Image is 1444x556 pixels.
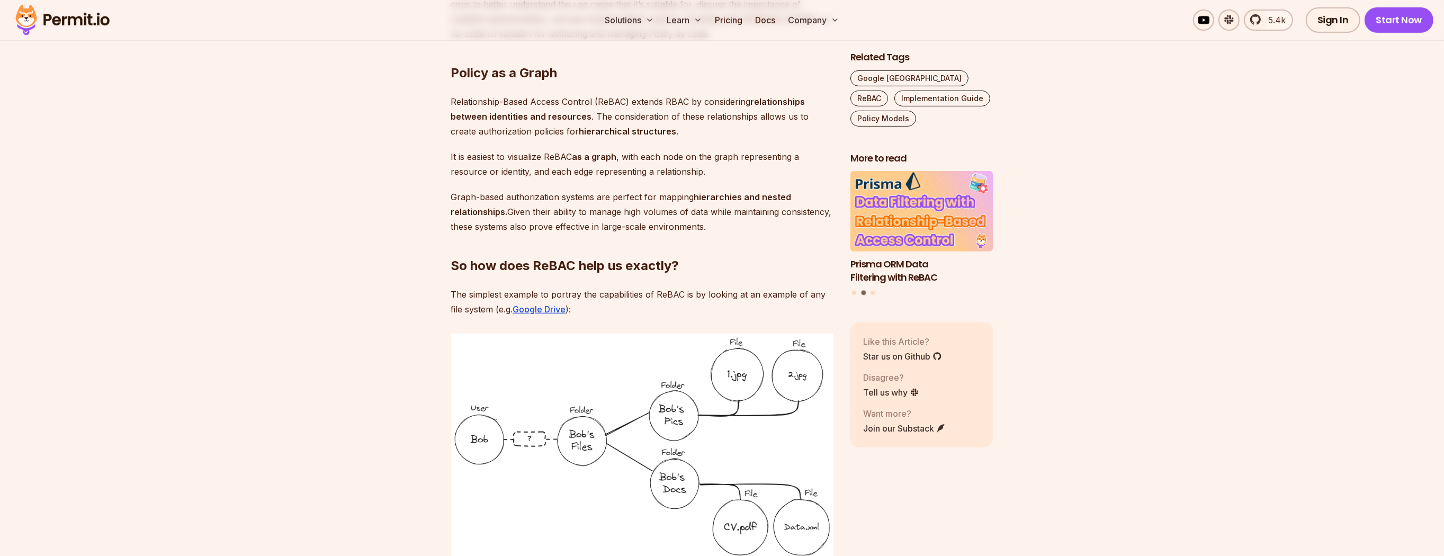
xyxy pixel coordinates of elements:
h3: Prisma ORM Data Filtering with ReBAC [850,258,993,284]
button: Solutions [600,10,658,31]
a: Sign In [1306,7,1360,33]
strong: hierarchies and nested relationships. [451,192,792,217]
span: 5.4k [1262,14,1286,26]
p: Like this Article? [863,335,942,348]
h2: Related Tags [850,51,993,64]
a: ReBAC [850,91,888,106]
strong: as a graph [572,151,617,162]
a: Docs [751,10,779,31]
a: Pricing [711,10,747,31]
p: Disagree? [863,371,919,384]
a: Implementation Guide [894,91,990,106]
a: Google [GEOGRAPHIC_DATA] [850,70,968,86]
button: Learn [662,10,706,31]
h2: More to read [850,152,993,165]
p: The simplest example to portray the capabilities of ReBAC is by looking at an example of any file... [451,287,833,317]
button: Company [784,10,844,31]
a: Prisma ORM Data Filtering with ReBACPrisma ORM Data Filtering with ReBAC [850,172,993,284]
button: Go to slide 3 [871,291,875,295]
a: Google Drive [513,304,566,315]
p: It is easiest to visualize ReBAC , with each node on the graph representing a resource or identit... [451,149,833,179]
p: Graph-based authorization systems are perfect for mapping Given their ability to manage high volu... [451,190,833,234]
strong: hierarchical structures [579,126,677,137]
a: Star us on Github [863,350,942,363]
p: Want more? [863,407,946,420]
h2: Policy as a Graph [451,22,833,82]
img: Permit logo [11,2,114,38]
strong: relationships between identities and resources [451,96,805,122]
li: 2 of 3 [850,172,993,284]
button: Go to slide 2 [861,291,866,295]
img: Prisma ORM Data Filtering with ReBAC [850,172,993,252]
div: Posts [850,172,993,297]
a: 5.4k [1244,10,1293,31]
a: Start Now [1365,7,1434,33]
button: Go to slide 1 [852,291,856,295]
p: Relationship-Based Access Control (ReBAC) extends RBAC by considering . The consideration of thes... [451,94,833,139]
a: Tell us why [863,386,919,399]
a: Policy Models [850,111,916,127]
h2: So how does ReBAC help us exactly? [451,215,833,274]
a: Join our Substack [863,422,946,435]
